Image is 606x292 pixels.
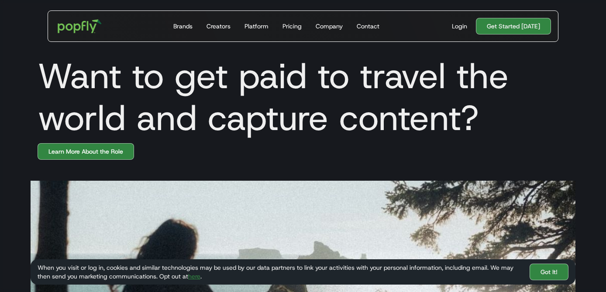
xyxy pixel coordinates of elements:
[448,22,471,31] a: Login
[530,264,568,280] a: Got It!
[188,272,200,280] a: here
[207,22,231,31] div: Creators
[476,18,551,34] a: Get Started [DATE]
[38,143,134,160] a: Learn More About the Role
[279,11,305,41] a: Pricing
[173,22,193,31] div: Brands
[31,55,575,139] h1: Want to get paid to travel the world and capture content?
[316,22,343,31] div: Company
[357,22,379,31] div: Contact
[52,13,108,39] a: home
[244,22,269,31] div: Platform
[170,11,196,41] a: Brands
[452,22,467,31] div: Login
[353,11,383,41] a: Contact
[312,11,346,41] a: Company
[38,263,523,281] div: When you visit or log in, cookies and similar technologies may be used by our data partners to li...
[241,11,272,41] a: Platform
[203,11,234,41] a: Creators
[282,22,302,31] div: Pricing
